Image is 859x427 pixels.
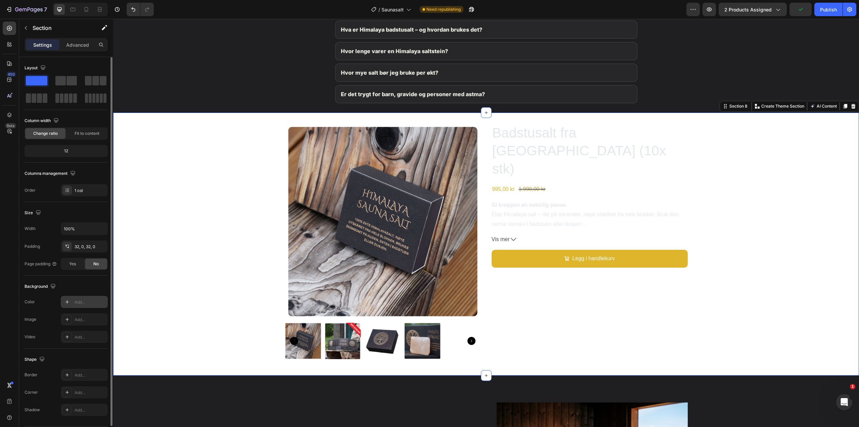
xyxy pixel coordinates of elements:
[724,6,772,13] span: 2 products assigned
[426,6,461,12] span: Need republishing
[222,2,524,20] summary: Hva er Himalaya badstusalt – og hvordan brukes det?
[66,41,89,48] p: Advanced
[26,146,106,156] div: 12
[719,3,787,16] button: 2 products assigned
[25,243,40,249] div: Padding
[222,67,524,84] summary: Er det trygt for barn, gravide og personer med astma?
[33,41,52,48] p: Settings
[378,231,575,249] button: Legg i handlekurv
[113,19,859,427] iframe: Design area
[836,394,852,410] iframe: Intercom live chat
[25,372,38,378] div: Border
[615,84,636,90] div: Section 8
[222,24,524,41] summary: Hvor lenge varer en Himalaya saltstein?
[459,235,501,245] div: Legg i handlekurv
[25,187,36,193] div: Order
[75,244,106,250] div: 32, 0, 32, 0
[25,389,38,395] div: Corner
[127,3,154,16] div: Undo/Redo
[222,45,524,63] summary: Hvor mye salt bør jeg bruke per økt?
[405,165,433,176] div: 1.990,00 kr
[25,261,57,267] div: Page padding
[177,318,185,326] button: Carousel Back Arrow
[25,226,36,232] div: Width
[33,24,88,32] p: Section
[354,318,362,326] button: Carousel Next Arrow
[3,3,50,16] button: 7
[25,355,46,364] div: Shape
[850,384,855,389] span: 1
[25,64,47,73] div: Layout
[25,116,60,125] div: Column width
[25,334,35,340] div: Video
[25,316,36,322] div: Image
[6,72,16,77] div: 450
[378,183,454,189] strong: Gi kroppen en naturlig pause.
[75,299,106,305] div: Add...
[69,261,76,267] span: Yes
[44,5,47,13] p: 7
[75,188,106,194] div: 1 col
[378,165,402,176] div: 995,00 kr
[75,317,106,323] div: Add...
[695,83,725,91] button: AI Content
[75,390,106,396] div: Add...
[378,216,397,226] span: Vis mer
[25,282,57,291] div: Background
[378,105,575,160] h2: Badstusalt fra [GEOGRAPHIC_DATA] (10x stk)
[93,261,99,267] span: No
[75,130,99,137] span: Fit to content
[820,6,837,13] div: Publish
[75,334,106,340] div: Add...
[75,372,106,378] div: Add...
[25,208,42,218] div: Size
[648,84,691,90] p: Create Theme Section
[378,216,575,226] button: Vis mer
[378,183,566,208] p: Ekte Himalaya-salt – rikt på mineraler, nøye utskåret fra hele blokker. Bruk den varme steinen i ...
[378,6,380,13] span: /
[61,223,107,235] input: Auto
[25,407,40,413] div: Shadow
[75,407,106,413] div: Add...
[33,130,58,137] span: Change ratio
[5,123,16,128] div: Beta
[814,3,843,16] button: Publish
[25,169,77,178] div: Columns management
[381,6,404,13] span: Saunasalt
[25,299,35,305] div: Color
